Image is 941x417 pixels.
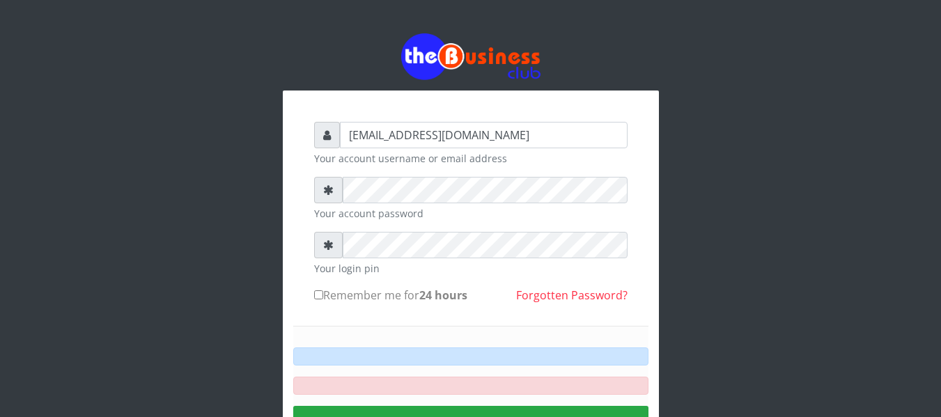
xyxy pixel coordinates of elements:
[314,290,323,299] input: Remember me for24 hours
[419,288,467,303] b: 24 hours
[314,287,467,304] label: Remember me for
[340,122,628,148] input: Username or email address
[314,261,628,276] small: Your login pin
[314,151,628,166] small: Your account username or email address
[516,288,628,303] a: Forgotten Password?
[314,206,628,221] small: Your account password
